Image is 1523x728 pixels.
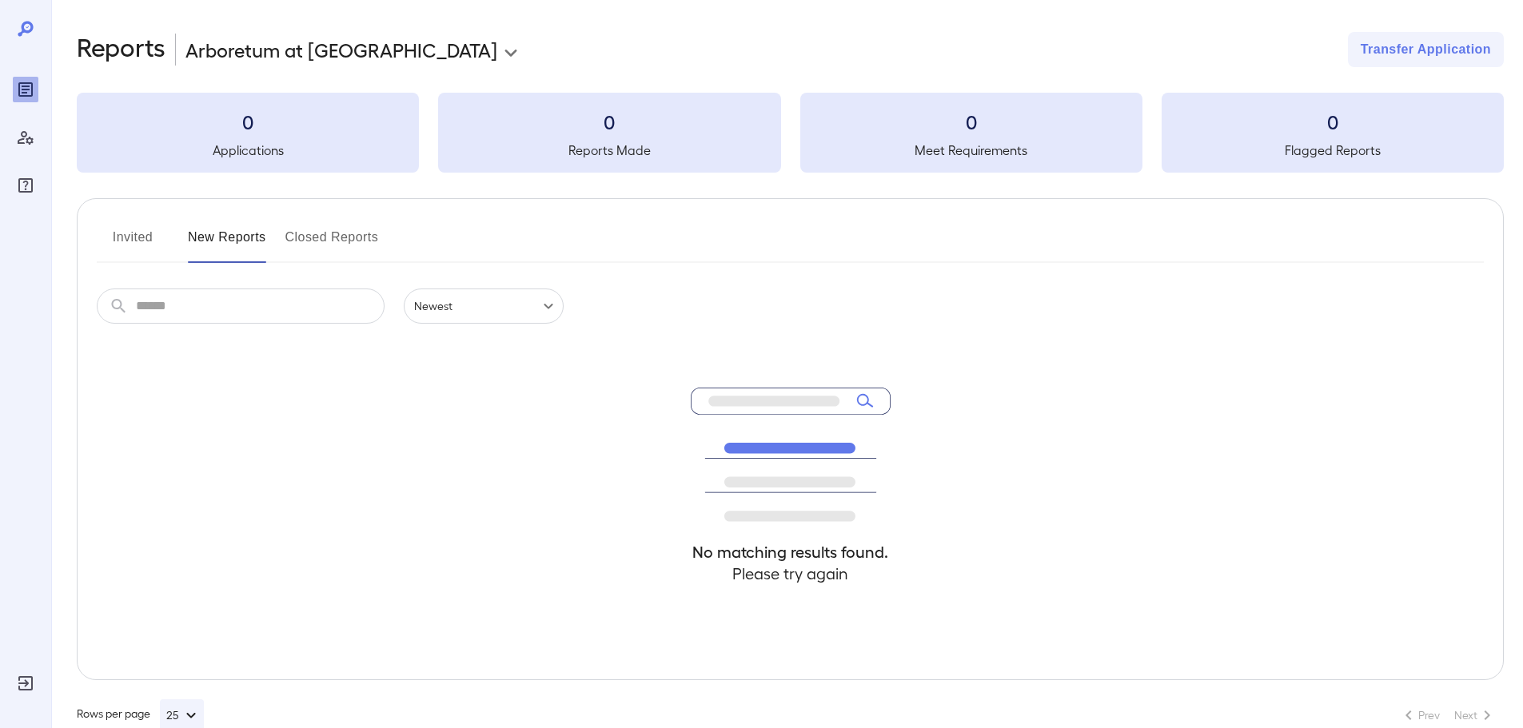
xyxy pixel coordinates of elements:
[13,670,38,696] div: Log Out
[97,225,169,263] button: Invited
[13,173,38,198] div: FAQ
[404,288,564,324] div: Newest
[1162,109,1504,134] h3: 0
[13,77,38,102] div: Reports
[77,141,419,160] h5: Applications
[77,109,419,134] h3: 0
[188,225,266,263] button: New Reports
[438,141,780,160] h5: Reports Made
[1348,32,1504,67] button: Transfer Application
[800,109,1142,134] h3: 0
[13,125,38,150] div: Manage Users
[1392,702,1504,728] nav: pagination navigation
[1162,141,1504,160] h5: Flagged Reports
[185,37,497,62] p: Arboretum at [GEOGRAPHIC_DATA]
[800,141,1142,160] h5: Meet Requirements
[285,225,379,263] button: Closed Reports
[691,563,891,584] h4: Please try again
[438,109,780,134] h3: 0
[77,32,165,67] h2: Reports
[77,93,1504,173] summary: 0Applications0Reports Made0Meet Requirements0Flagged Reports
[691,541,891,563] h4: No matching results found.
